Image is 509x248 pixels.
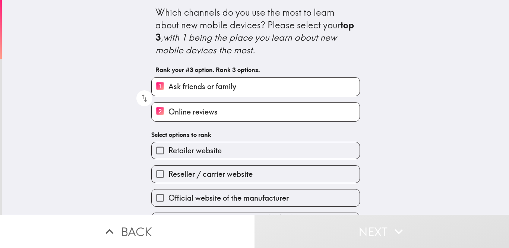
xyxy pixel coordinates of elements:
[155,6,356,56] div: Which channels do you use the most to learn about new mobile devices? Please select your ,
[152,142,360,159] button: Retailer website
[168,81,236,92] span: Ask friends or family
[151,131,360,139] h6: Select options to rank
[155,32,339,56] i: with 1 being the place you learn about new mobile devices the most.
[152,213,360,234] button: AI services (ChatGPT, [PERSON_NAME], Perplexity, Gemini...)
[255,215,509,248] button: Next
[152,103,360,121] button: 2Online reviews
[152,189,360,206] button: Official website of the manufacturer
[152,166,360,182] button: Reseller / carrier website
[168,193,289,203] span: Official website of the manufacturer
[168,169,253,179] span: Reseller / carrier website
[155,66,356,74] h6: Rank your #3 option. Rank 3 options.
[168,107,218,117] span: Online reviews
[152,78,360,96] button: 1Ask friends or family
[168,213,360,234] span: AI services (ChatGPT, [PERSON_NAME], Perplexity, Gemini...)
[168,145,222,156] span: Retailer website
